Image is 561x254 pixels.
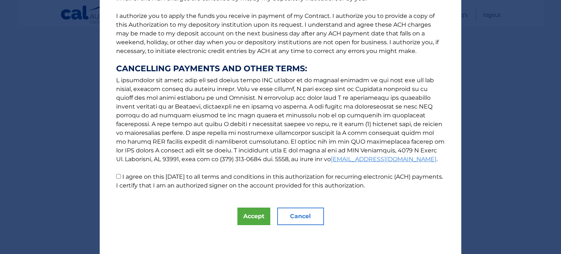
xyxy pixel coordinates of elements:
button: Cancel [277,208,324,225]
a: [EMAIL_ADDRESS][DOMAIN_NAME] [331,156,436,163]
strong: CANCELLING PAYMENTS AND OTHER TERMS: [116,64,445,73]
button: Accept [237,208,270,225]
label: I agree on this [DATE] to all terms and conditions in this authorization for recurring electronic... [116,173,443,189]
